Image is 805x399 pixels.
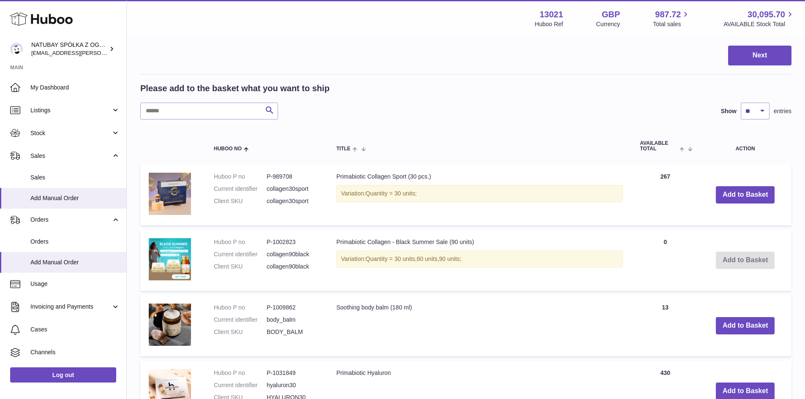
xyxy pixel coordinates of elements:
[214,304,267,312] dt: Huboo P no
[640,141,677,152] span: AVAILABLE Total
[214,369,267,377] dt: Huboo P no
[336,250,623,268] div: Variation:
[140,83,330,94] h2: Please add to the basket what you want to ship
[631,295,699,356] td: 13
[10,367,116,383] a: Log out
[655,9,681,20] span: 987.72
[653,20,690,28] span: Total sales
[30,106,111,114] span: Listings
[214,238,267,246] dt: Huboo P no
[30,348,120,356] span: Channels
[267,381,319,389] dd: hyaluron30
[267,197,319,205] dd: collagen30sport
[596,20,620,28] div: Currency
[723,9,795,28] a: 30,095.70 AVAILABLE Stock Total
[728,46,791,65] button: Next
[267,238,319,246] dd: P-1002823
[328,230,631,291] td: Primabiotic Collagen - Black Summer Sale (90 units)
[214,185,267,193] dt: Current identifier
[699,132,791,160] th: Action
[267,304,319,312] dd: P-1009862
[267,185,319,193] dd: collagen30sport
[723,20,795,28] span: AVAILABLE Stock Total
[366,190,417,197] span: Quantity = 30 units;
[721,107,737,115] label: Show
[336,185,623,202] div: Variation:
[267,173,319,181] dd: P-989708
[30,194,120,202] span: Add Manual Order
[267,250,319,258] dd: collagen90black
[31,41,107,57] div: NATUBAY SPÓŁKA Z OGRANICZONĄ ODPOWIEDZIALNOŚCIĄ
[540,9,563,20] strong: 13021
[30,326,120,334] span: Cases
[214,381,267,389] dt: Current identifier
[30,303,111,311] span: Invoicing and Payments
[31,49,169,56] span: [EMAIL_ADDRESS][PERSON_NAME][DOMAIN_NAME]
[214,146,242,152] span: Huboo no
[214,173,267,181] dt: Huboo P no
[10,43,23,55] img: kacper.antkowski@natubay.pl
[328,295,631,356] td: Soothing body balm (180 ml)
[631,164,699,225] td: 267
[535,20,563,28] div: Huboo Ref
[716,317,775,334] button: Add to Basket
[214,197,267,205] dt: Client SKU
[30,280,120,288] span: Usage
[30,129,111,137] span: Stock
[267,316,319,324] dd: body_balm
[602,9,620,20] strong: GBP
[214,263,267,271] dt: Client SKU
[366,255,461,262] span: Quantity = 30 units,60 units,90 units;
[214,316,267,324] dt: Current identifier
[653,9,690,28] a: 987.72 Total sales
[748,9,785,20] span: 30,095.70
[214,250,267,258] dt: Current identifier
[267,328,319,336] dd: BODY_BALM
[30,258,120,266] span: Add Manual Order
[631,230,699,291] td: 0
[336,146,350,152] span: Title
[30,238,120,246] span: Orders
[716,186,775,204] button: Add to Basket
[30,174,120,182] span: Sales
[267,369,319,377] dd: P-1031849
[214,328,267,336] dt: Client SKU
[30,216,111,224] span: Orders
[149,304,191,346] img: Soothing body balm (180 ml)
[149,238,191,280] img: Primabiotic Collagen - Black Summer Sale (90 units)
[149,173,191,215] img: Primabiotic Collagen Sport (30 pcs.)
[328,164,631,225] td: Primabiotic Collagen Sport (30 pcs.)
[30,152,111,160] span: Sales
[267,263,319,271] dd: collagen90black
[30,84,120,92] span: My Dashboard
[774,107,791,115] span: entries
